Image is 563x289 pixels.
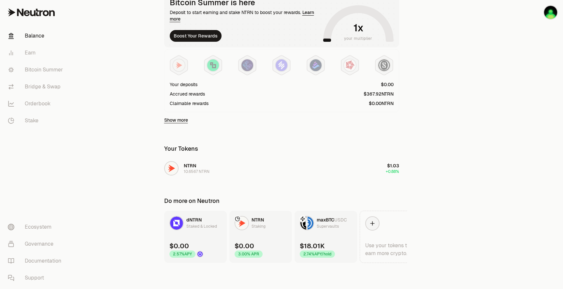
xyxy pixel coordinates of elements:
div: 2.57% APY [169,251,195,258]
a: Bridge & Swap [3,78,70,95]
img: NTRN Logo [235,217,248,230]
img: maxBTC Logo [300,217,306,230]
button: NTRN LogoNTRN10.6567 NTRN$1.03+0.88% [160,159,403,178]
div: Claimable rewards [170,100,209,107]
img: EtherFi Points [241,59,253,71]
a: Balance [3,27,70,44]
img: Drop [197,251,203,257]
a: Stake [3,112,70,129]
span: $1.03 [387,163,399,169]
div: Staked & Locked [186,223,217,230]
div: Supervaults [317,223,339,230]
div: Use your tokens to earn more crypto. [365,242,417,257]
a: Earn [3,44,70,61]
span: maxBTC [317,217,334,223]
a: maxBTC LogoUSDC LogomaxBTCUSDCSupervaults$18.01K2.74%APY/hold [295,211,357,263]
span: NTRN [184,163,196,169]
img: Bedrock Diamonds [310,59,322,71]
div: Do more on Neutron [164,196,220,205]
div: Your deposits [170,81,197,88]
img: Mars Fragments [344,59,356,71]
button: Boost Your Rewards [170,30,222,42]
span: USDC [334,217,347,223]
div: Staking [252,223,266,230]
img: NTRN Logo [165,162,178,175]
div: Deposit to start earning and stake NTRN to boost your rewards. [170,9,321,22]
a: Use your tokens to earn more crypto. [360,211,422,263]
a: Ecosystem [3,219,70,236]
img: NTRN [173,59,185,71]
a: Show more [164,117,188,123]
span: your multiplier [344,35,372,42]
a: Bitcoin Summer [3,61,70,78]
img: KO [544,6,557,19]
span: dNTRN [186,217,202,223]
span: NTRN [252,217,264,223]
div: Accrued rewards [170,91,205,97]
img: Lombard Lux [207,59,219,71]
a: dNTRN LogodNTRNStaked & Locked$0.002.57%APYDrop [164,211,227,263]
div: 2.74% APY/hold [300,251,335,258]
div: 3.00% APR [235,251,263,258]
div: $0.00 [235,241,254,251]
span: +0.88% [386,169,399,174]
img: Structured Points [378,59,390,71]
img: dNTRN Logo [170,217,183,230]
img: USDC Logo [308,217,313,230]
a: NTRN LogoNTRNStaking$0.003.00% APR [229,211,292,263]
div: $0.00 [169,241,189,251]
div: 10.6567 NTRN [184,169,209,174]
div: Your Tokens [164,144,198,153]
a: Governance [3,236,70,252]
a: Documentation [3,252,70,269]
a: Support [3,269,70,286]
div: $18.01K [300,241,325,251]
a: Orderbook [3,95,70,112]
img: Solv Points [276,59,287,71]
